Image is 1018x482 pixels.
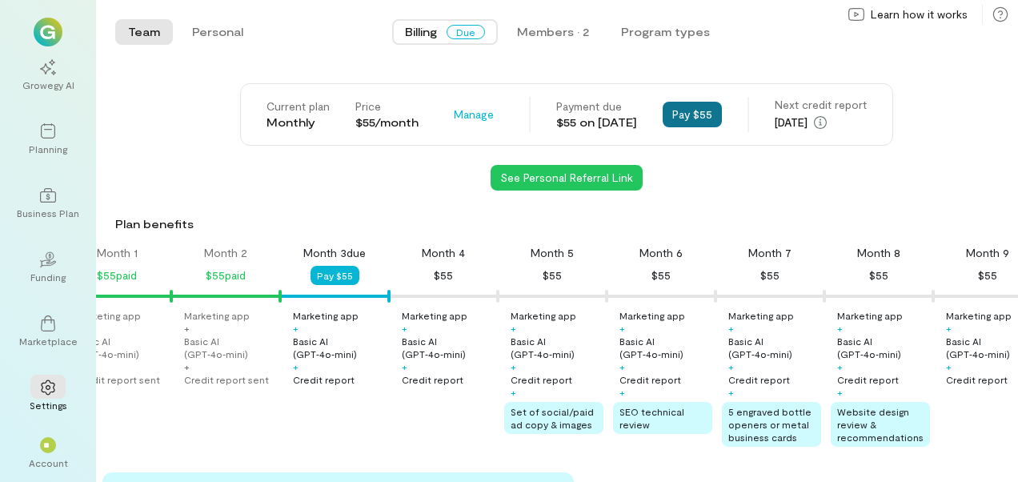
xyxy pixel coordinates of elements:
div: Basic AI (GPT‑4o‑mini) [184,335,277,360]
div: + [184,360,190,373]
span: Set of social/paid ad copy & images [511,406,594,430]
div: Month 7 [748,245,792,261]
div: Credit report sent [184,373,269,386]
div: + [619,322,625,335]
div: $55 on [DATE] [556,114,637,131]
div: Credit report [728,373,790,386]
div: + [619,360,625,373]
span: Learn how it works [871,6,968,22]
button: Team [115,19,173,45]
div: Credit report sent [75,373,160,386]
div: Month 3 due [303,245,366,261]
div: Basic AI (GPT‑4o‑mini) [75,335,168,360]
div: + [728,322,734,335]
div: Marketing app [728,309,794,322]
div: Month 5 [531,245,574,261]
div: $55 [543,266,562,285]
a: Planning [19,110,77,168]
div: Basic AI (GPT‑4o‑mini) [728,335,821,360]
div: Credit report [402,373,463,386]
div: Payment due [556,98,637,114]
div: + [728,360,734,373]
div: Credit report [837,373,899,386]
div: Business Plan [17,207,79,219]
div: Marketing app [293,309,359,322]
div: + [184,322,190,335]
div: Marketing app [946,309,1012,322]
button: Manage [444,102,503,127]
div: Marketing app [511,309,576,322]
div: Funding [30,271,66,283]
span: Manage [454,106,494,123]
div: Basic AI (GPT‑4o‑mini) [837,335,930,360]
div: + [728,386,734,399]
div: + [837,386,843,399]
div: Basic AI (GPT‑4o‑mini) [511,335,603,360]
div: + [402,360,407,373]
div: Month 9 [966,245,1009,261]
div: Marketing app [619,309,685,322]
div: Plan benefits [115,216,1012,232]
div: + [511,360,516,373]
div: $55 paid [97,266,137,285]
div: Basic AI (GPT‑4o‑mini) [619,335,712,360]
div: Growegy AI [22,78,74,91]
a: Marketplace [19,303,77,360]
div: Month 4 [422,245,465,261]
div: + [619,386,625,399]
a: Funding [19,239,77,296]
button: Pay $55 [311,266,359,285]
div: Month 6 [639,245,683,261]
div: + [293,322,299,335]
div: $55 [434,266,453,285]
button: Personal [179,19,256,45]
button: See Personal Referral Link [491,165,643,191]
div: + [511,322,516,335]
div: + [946,322,952,335]
div: $55 [869,266,888,285]
div: Basic AI (GPT‑4o‑mini) [402,335,495,360]
div: + [511,386,516,399]
div: Account [29,456,68,469]
div: Planning [29,143,67,155]
button: BillingDue [392,19,498,45]
div: + [837,360,843,373]
div: Marketing app [837,309,903,322]
div: Members · 2 [517,24,589,40]
div: $55 paid [206,266,246,285]
div: Marketing app [75,309,141,322]
div: $55/month [355,114,419,131]
span: Billing [405,24,437,40]
div: Price [355,98,419,114]
div: Credit report [511,373,572,386]
div: Month 1 [97,245,138,261]
a: Settings [19,367,77,424]
span: SEO technical review [619,406,684,430]
div: + [946,360,952,373]
button: Pay $55 [663,102,722,127]
div: Next credit report [775,97,867,113]
div: Settings [30,399,67,412]
a: Growegy AI [19,46,77,104]
div: Current plan [267,98,330,114]
div: $55 [760,266,780,285]
div: Marketplace [19,335,78,347]
div: Monthly [267,114,330,131]
div: + [293,360,299,373]
button: Members · 2 [504,19,602,45]
div: Month 8 [857,245,900,261]
div: Month 2 [204,245,247,261]
div: Marketing app [184,309,250,322]
span: Website design review & recommendations [837,406,924,443]
div: Basic AI (GPT‑4o‑mini) [293,335,386,360]
div: Credit report [946,373,1008,386]
div: $55 [978,266,997,285]
span: Due [447,25,485,39]
a: Business Plan [19,175,77,232]
div: + [837,322,843,335]
span: 5 engraved bottle openers or metal business cards [728,406,812,443]
div: Credit report [293,373,355,386]
div: $55 [651,266,671,285]
div: Credit report [619,373,681,386]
